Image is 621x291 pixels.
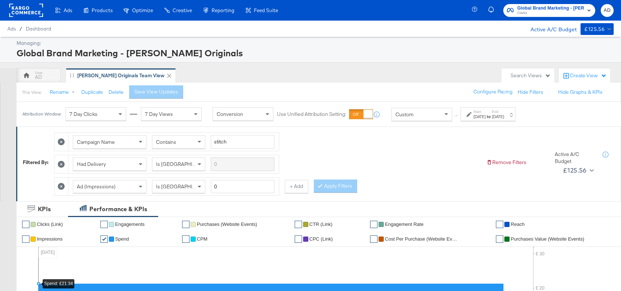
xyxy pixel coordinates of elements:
a: ✔ [295,235,302,243]
span: Engagements [115,221,145,227]
button: £125.56 [560,164,595,176]
span: Ads [7,26,16,32]
div: £125.56 [584,25,604,34]
div: AD [35,74,42,81]
span: Contains [156,139,176,145]
button: Rename [45,86,83,99]
button: Hide Graphs & KPIs [558,89,603,96]
span: Is [GEOGRAPHIC_DATA] [156,183,212,190]
div: Active A/C Budget [523,23,577,34]
span: 7 Day Views [145,111,173,118]
a: Dashboard [26,26,51,32]
span: Ads [64,7,72,13]
span: Reporting [212,7,234,13]
span: Spend [115,236,129,242]
span: 7 Day Clicks [70,111,97,118]
span: Clarks [517,10,584,16]
input: Enter a search term [211,157,274,171]
div: Active A/C Budget [555,151,595,164]
button: Configure Pacing [468,85,518,99]
a: ✔ [100,221,108,228]
div: [PERSON_NAME] Originals Team View [77,72,164,79]
span: Campaign Name [77,139,115,145]
div: Managing: [17,40,612,47]
input: Enter a number [211,180,274,194]
button: Duplicate [81,89,103,96]
span: Impressions [37,236,63,242]
span: AD [604,6,611,15]
span: Feed Suite [254,7,278,13]
button: Global Brand Marketing - [PERSON_NAME] OriginalsClarks [503,4,595,17]
span: / [16,26,26,32]
div: Drag to reorder tab [70,73,74,77]
button: £125.56 [581,23,614,35]
span: CPM [197,236,207,242]
span: Clicks (Link) [37,221,63,227]
button: AD [601,4,614,17]
div: Search Views [511,72,551,79]
a: ✔ [370,235,377,243]
span: CTR (Link) [309,221,333,227]
button: Hide Filters [518,89,543,96]
span: Purchases Value (Website Events) [511,236,584,242]
span: Had Delivery [77,161,106,167]
div: Filtered By: [23,159,49,166]
div: Attribution Window: [22,112,62,117]
span: CPC (Link) [309,236,333,242]
div: This View: [22,89,42,95]
span: Creative [173,7,192,13]
a: ✔ [295,221,302,228]
button: Remove Filters [486,159,526,166]
input: Enter a search term [211,135,274,149]
div: [DATE] [492,114,504,120]
div: KPIs [38,205,51,213]
span: Cost Per Purchase (Website Events) [385,236,458,242]
a: ✔ [100,235,108,243]
a: ✔ [182,221,189,228]
div: £125.56 [563,165,587,176]
span: Engagement Rate [385,221,423,227]
span: Optimize [132,7,153,13]
div: Performance & KPIs [89,205,147,213]
a: ✔ [22,221,29,228]
strong: to [486,114,492,120]
span: Reach [511,221,525,227]
a: ✔ [496,221,503,228]
span: Ad (Impressions) [77,183,116,190]
div: Create View [570,72,607,79]
div: Global Brand Marketing - [PERSON_NAME] Originals [17,47,612,59]
button: Delete [109,89,124,96]
label: Use Unified Attribution Setting: [277,111,346,118]
span: Conversion [217,111,243,118]
label: End: [492,109,504,114]
a: ✔ [182,235,189,243]
span: Purchases (Website Events) [197,221,257,227]
a: ✔ [496,235,503,243]
span: Products [92,7,113,13]
span: Custom [395,111,414,118]
span: Global Brand Marketing - [PERSON_NAME] Originals [517,4,584,12]
label: Start: [473,109,486,114]
span: Is [GEOGRAPHIC_DATA] [156,161,212,167]
a: ✔ [370,221,377,228]
div: [DATE] [473,114,486,120]
button: + Add [285,180,308,193]
a: ✔ [22,235,29,243]
span: ↑ [453,114,460,117]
